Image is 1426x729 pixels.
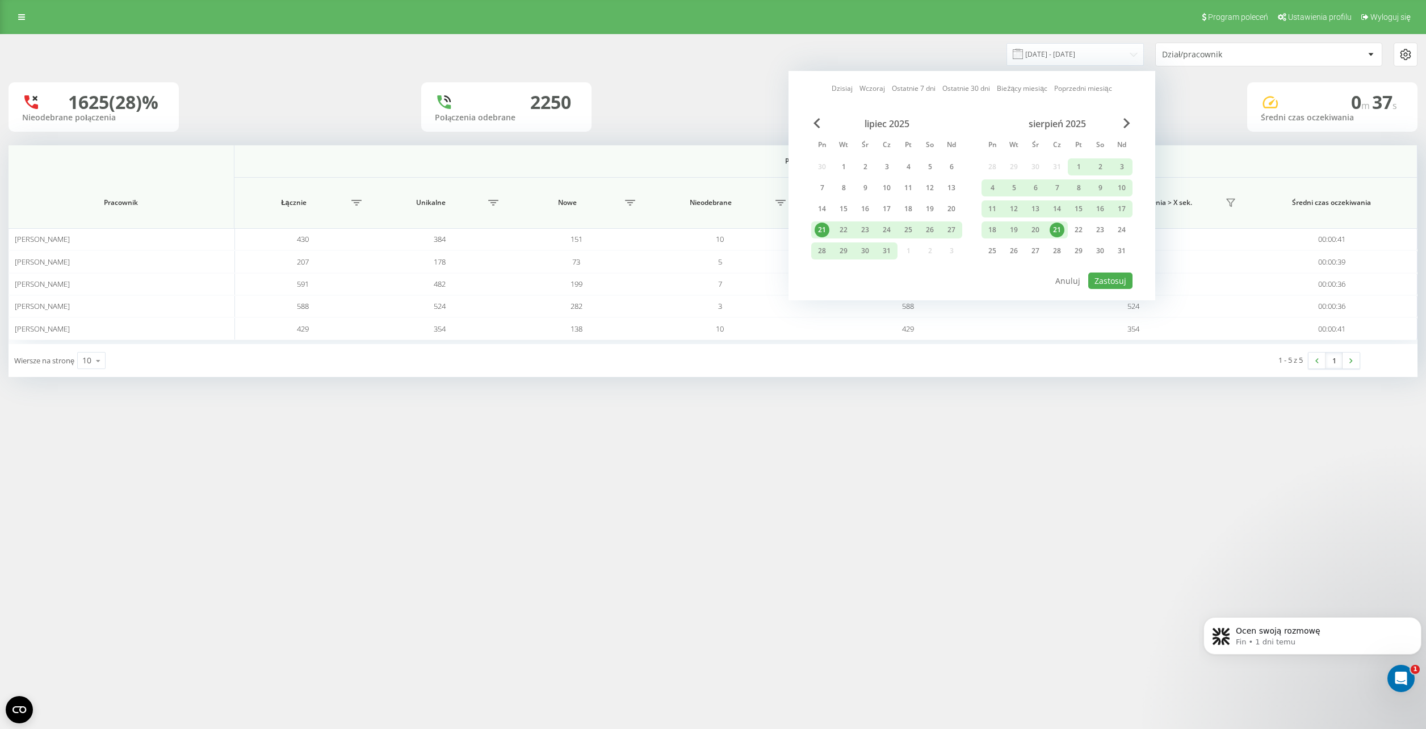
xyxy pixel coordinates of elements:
[982,200,1003,217] div: pon 11 sie 2025
[833,158,854,175] div: wt 1 lip 2025
[941,158,962,175] div: ndz 6 lip 2025
[15,279,70,289] span: [PERSON_NAME]
[901,181,916,195] div: 11
[1027,137,1044,154] abbr: środa
[1028,223,1043,237] div: 20
[1127,324,1139,334] span: 354
[811,118,962,129] div: lipiec 2025
[716,234,724,244] span: 10
[1028,181,1043,195] div: 6
[902,301,914,311] span: 588
[876,221,897,238] div: czw 24 lip 2025
[530,91,571,113] div: 2250
[836,223,851,237] div: 22
[1071,244,1086,258] div: 29
[982,242,1003,259] div: pon 25 sie 2025
[1123,118,1130,128] span: Next Month
[919,221,941,238] div: sob 26 lip 2025
[922,223,937,237] div: 26
[897,221,919,238] div: pt 25 lip 2025
[1114,160,1129,174] div: 3
[922,160,937,174] div: 5
[1113,137,1130,154] abbr: niedziela
[836,160,851,174] div: 1
[1050,181,1064,195] div: 7
[68,91,158,113] div: 1625 (28)%
[1054,83,1112,94] a: Poprzedni miesiąc
[1071,181,1086,195] div: 8
[836,181,851,195] div: 8
[1114,202,1129,216] div: 17
[22,113,165,123] div: Nieodebrane połączenia
[1093,202,1108,216] div: 16
[919,179,941,196] div: sob 12 lip 2025
[297,257,309,267] span: 207
[15,257,70,267] span: [PERSON_NAME]
[858,202,873,216] div: 16
[1071,160,1086,174] div: 1
[1162,50,1298,60] div: Dział/pracownik
[858,160,873,174] div: 2
[985,223,1000,237] div: 18
[1261,113,1404,123] div: Średni czas oczekiwania
[897,158,919,175] div: pt 4 lip 2025
[1247,228,1417,250] td: 00:00:41
[1111,200,1133,217] div: ndz 17 sie 2025
[1048,137,1066,154] abbr: czwartek
[815,181,829,195] div: 7
[434,234,446,244] span: 384
[15,301,70,311] span: [PERSON_NAME]
[1127,301,1139,311] span: 524
[1114,181,1129,195] div: 10
[944,160,959,174] div: 6
[1093,160,1108,174] div: 2
[811,221,833,238] div: pon 21 lip 2025
[984,137,1001,154] abbr: poniedziałek
[297,324,309,334] span: 429
[1351,90,1372,114] span: 0
[944,202,959,216] div: 20
[1093,181,1108,195] div: 9
[571,234,582,244] span: 151
[1003,242,1025,259] div: wt 26 sie 2025
[1070,137,1087,154] abbr: piątek
[815,223,829,237] div: 21
[297,279,309,289] span: 591
[1071,223,1086,237] div: 22
[811,200,833,217] div: pon 14 lip 2025
[1003,200,1025,217] div: wt 12 sie 2025
[434,257,446,267] span: 178
[922,181,937,195] div: 12
[1089,179,1111,196] div: sob 9 sie 2025
[1089,221,1111,238] div: sob 23 sie 2025
[811,179,833,196] div: pon 7 lip 2025
[944,223,959,237] div: 27
[922,202,937,216] div: 19
[1111,179,1133,196] div: ndz 10 sie 2025
[876,179,897,196] div: czw 10 lip 2025
[1050,202,1064,216] div: 14
[1093,223,1108,237] div: 23
[1046,200,1068,217] div: czw 14 sie 2025
[985,244,1000,258] div: 25
[982,179,1003,196] div: pon 4 sie 2025
[832,83,853,94] a: Dzisiaj
[1046,221,1068,238] div: czw 21 sie 2025
[1050,244,1064,258] div: 28
[1028,202,1043,216] div: 13
[1025,179,1046,196] div: śr 6 sie 2025
[854,221,876,238] div: śr 23 lip 2025
[299,157,1353,166] span: Połączenia przychodzące
[879,181,894,195] div: 10
[836,202,851,216] div: 15
[902,324,914,334] span: 429
[82,355,91,366] div: 10
[815,244,829,258] div: 28
[14,355,74,366] span: Wiersze na stronę
[1025,200,1046,217] div: śr 13 sie 2025
[833,179,854,196] div: wt 8 lip 2025
[901,202,916,216] div: 18
[1050,223,1064,237] div: 21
